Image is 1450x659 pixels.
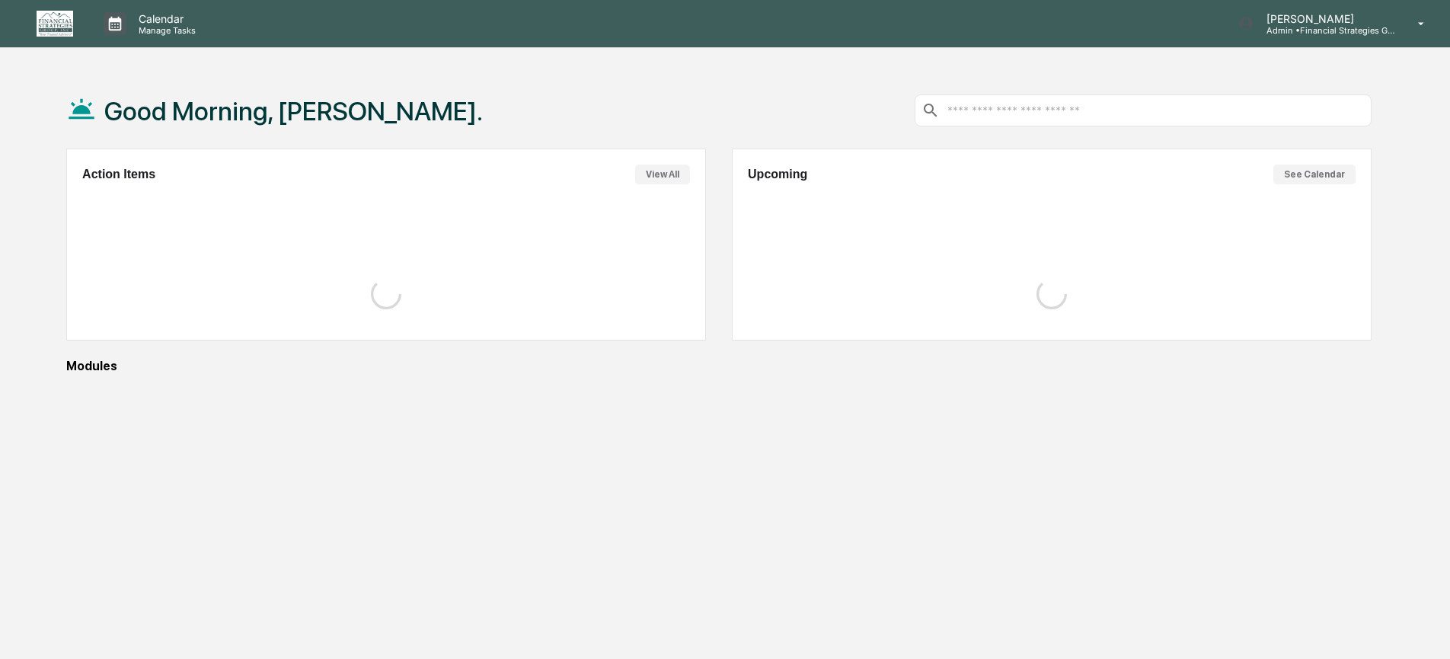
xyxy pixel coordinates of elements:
button: See Calendar [1273,165,1356,184]
div: Modules [66,359,1372,373]
h2: Action Items [82,168,155,181]
img: logo [37,11,73,37]
p: [PERSON_NAME] [1254,12,1396,25]
button: View All [635,165,690,184]
h1: Good Morning, [PERSON_NAME]. [104,96,483,126]
p: Manage Tasks [126,25,203,36]
p: Calendar [126,12,203,25]
h2: Upcoming [748,168,807,181]
p: Admin • Financial Strategies Group (FSG) [1254,25,1396,36]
